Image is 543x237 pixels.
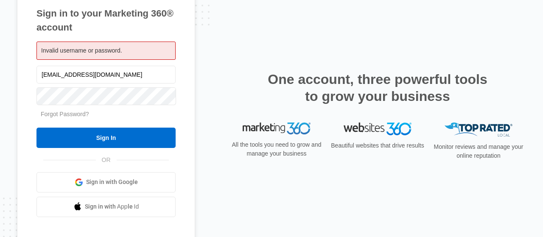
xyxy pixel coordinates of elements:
p: All the tools you need to grow and manage your business [229,140,324,158]
input: Email [36,66,176,84]
img: Marketing 360 [243,123,311,134]
h2: One account, three powerful tools to grow your business [265,71,490,105]
a: Sign in with Google [36,172,176,192]
img: Websites 360 [344,123,411,135]
p: Monitor reviews and manage your online reputation [431,142,526,160]
p: Beautiful websites that drive results [330,141,425,150]
span: Sign in with Google [86,178,138,187]
a: Forgot Password? [41,111,89,117]
span: OR [96,156,117,165]
span: Sign in with Apple Id [85,202,139,211]
h1: Sign in to your Marketing 360® account [36,6,176,34]
input: Sign In [36,128,176,148]
a: Sign in with Apple Id [36,197,176,217]
img: Top Rated Local [445,123,512,137]
span: Invalid username or password. [41,47,122,54]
